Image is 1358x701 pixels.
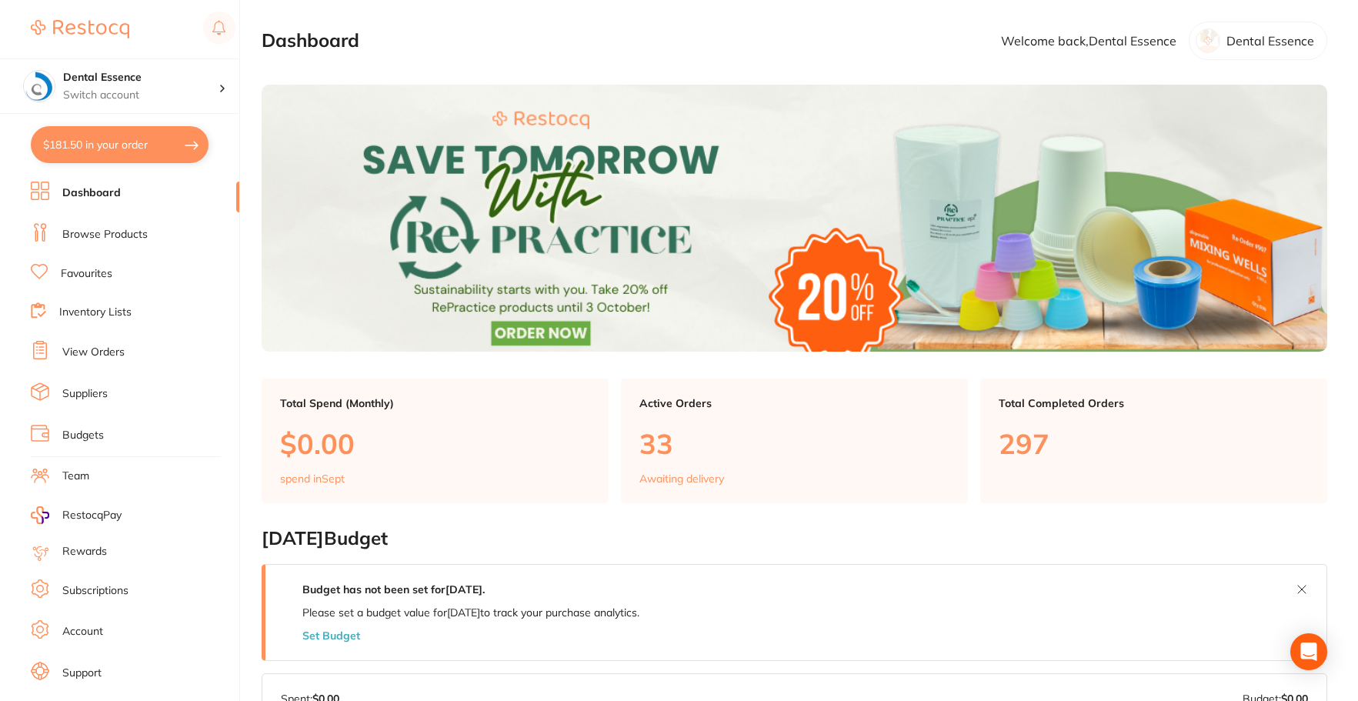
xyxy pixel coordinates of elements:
p: Total Spend (Monthly) [280,397,590,409]
p: Please set a budget value for [DATE] to track your purchase analytics. [302,606,639,619]
img: Restocq Logo [31,20,129,38]
a: Team [62,469,89,484]
a: Restocq Logo [31,12,129,47]
strong: Budget has not been set for [DATE] . [302,582,485,596]
p: 297 [999,428,1309,459]
a: Support [62,666,102,681]
p: Total Completed Orders [999,397,1309,409]
a: Total Spend (Monthly)$0.00spend inSept [262,379,609,503]
a: RestocqPay [31,506,122,524]
img: Dashboard [262,85,1327,351]
p: Dental Essence [1226,34,1314,48]
a: View Orders [62,345,125,360]
div: Open Intercom Messenger [1290,633,1327,670]
a: Suppliers [62,386,108,402]
button: Set Budget [302,629,360,642]
a: Account [62,624,103,639]
a: Dashboard [62,185,121,201]
p: spend in Sept [280,472,345,485]
h2: Dashboard [262,30,359,52]
p: $0.00 [280,428,590,459]
img: RestocqPay [31,506,49,524]
a: Browse Products [62,227,148,242]
a: Active Orders33Awaiting delivery [621,379,968,503]
a: Rewards [62,544,107,559]
h2: [DATE] Budget [262,528,1327,549]
button: $181.50 in your order [31,126,209,163]
a: Budgets [62,428,104,443]
p: Switch account [63,88,219,103]
h4: Dental Essence [63,70,219,85]
a: Favourites [61,266,112,282]
p: 33 [639,428,949,459]
a: Total Completed Orders297 [980,379,1327,503]
p: Welcome back, Dental Essence [1001,34,1176,48]
span: RestocqPay [62,508,122,523]
img: Dental Essence [24,71,55,102]
p: Awaiting delivery [639,472,724,485]
a: Inventory Lists [59,305,132,320]
p: Active Orders [639,397,949,409]
a: Subscriptions [62,583,128,599]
